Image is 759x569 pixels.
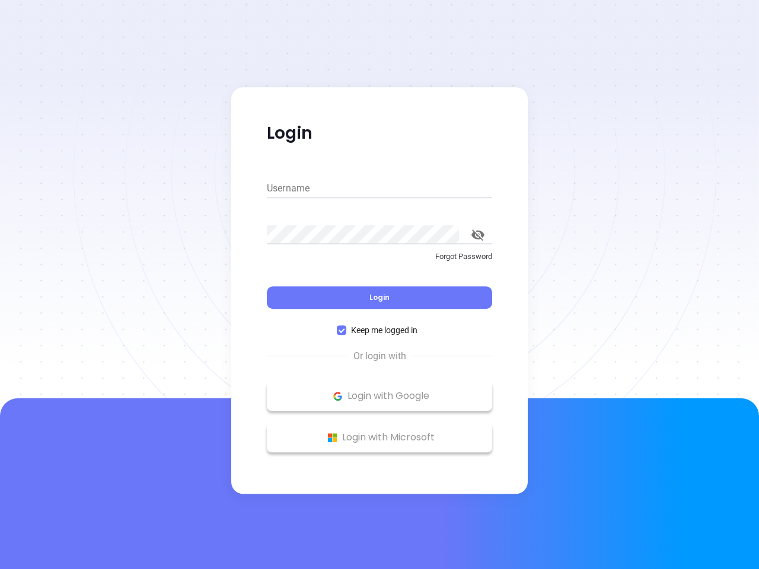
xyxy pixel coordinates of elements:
button: Login [267,286,492,309]
a: Forgot Password [267,251,492,272]
span: Keep me logged in [346,324,422,337]
span: Login [369,292,390,302]
button: toggle password visibility [464,220,492,249]
img: Microsoft Logo [325,430,340,445]
button: Google Logo Login with Google [267,381,492,411]
span: Or login with [347,349,412,363]
p: Forgot Password [267,251,492,263]
p: Login [267,123,492,144]
img: Google Logo [330,389,345,404]
p: Login with Google [273,387,486,405]
button: Microsoft Logo Login with Microsoft [267,423,492,452]
p: Login with Microsoft [273,429,486,446]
